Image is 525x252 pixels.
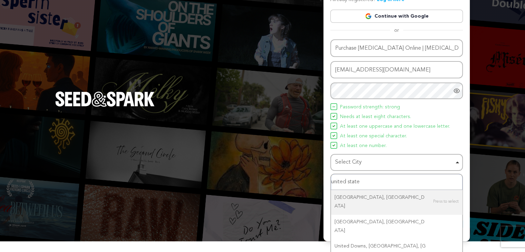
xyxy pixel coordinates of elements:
span: or [390,27,403,34]
div: Select City [335,157,454,167]
a: Show password as plain text. Warning: this will display your password on the screen. [453,87,460,94]
input: Email address [330,61,463,79]
img: Seed&Spark Icon [332,115,335,118]
img: Seed&Spark Icon [332,144,335,147]
input: Select City [331,174,462,190]
span: Password strength: strong [340,103,400,112]
img: Seed&Spark Icon [332,125,335,127]
span: At least one number. [340,142,387,150]
img: Seed&Spark Icon [332,134,335,137]
img: Google logo [365,13,372,20]
input: Name [330,39,463,57]
img: Seed&Spark Logo [55,91,155,107]
span: At least one special character. [340,132,407,140]
div: [GEOGRAPHIC_DATA]‎, [GEOGRAPHIC_DATA] [331,214,462,239]
div: [GEOGRAPHIC_DATA]‎, [GEOGRAPHIC_DATA] [331,190,462,214]
a: Continue with Google [330,10,463,23]
span: At least one uppercase and one lowercase letter. [340,123,450,131]
span: Needs at least eight characters. [340,113,411,121]
img: Seed&Spark Icon [332,105,335,108]
a: Seed&Spark Homepage [55,91,155,120]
